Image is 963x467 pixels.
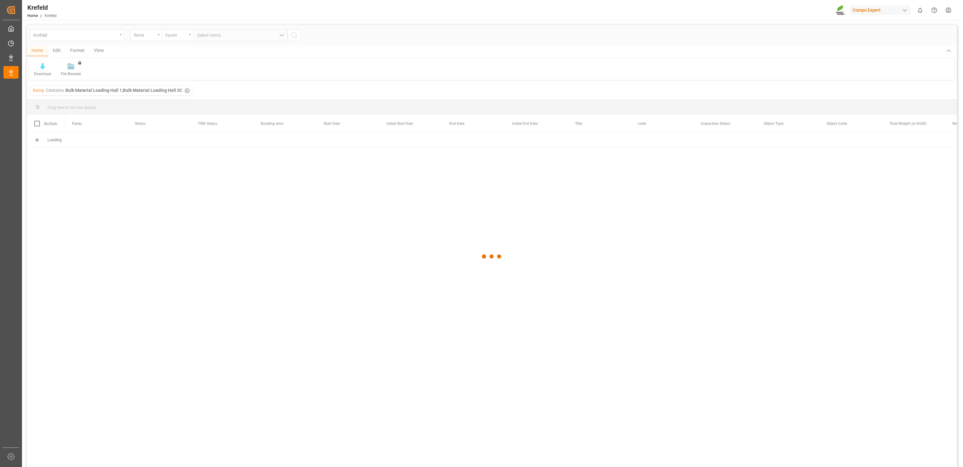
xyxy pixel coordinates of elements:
a: Home [27,14,38,18]
div: Krefeld [27,3,57,12]
img: Screenshot%202023-09-29%20at%2010.02.21.png_1712312052.png [836,5,846,16]
button: Help Center [927,3,941,17]
button: show 0 new notifications [913,3,927,17]
button: Compo Expert [850,4,913,16]
div: Compo Expert [850,6,910,15]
